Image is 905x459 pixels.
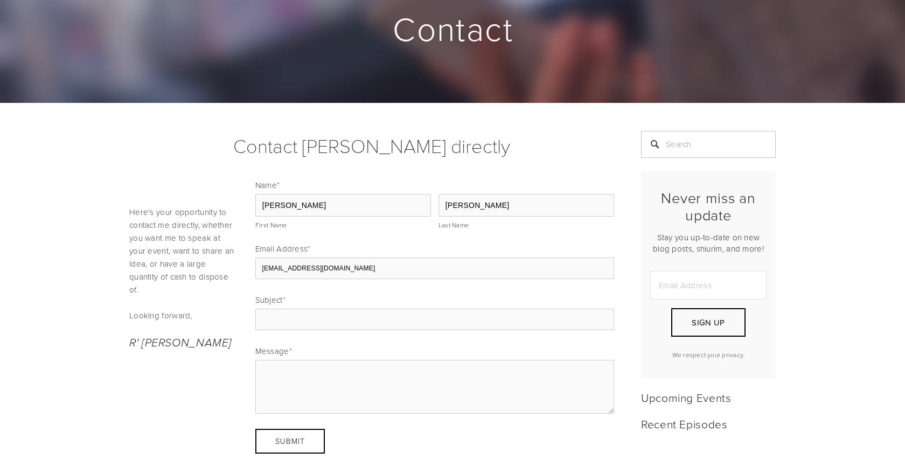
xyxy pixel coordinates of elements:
input: Submit [255,429,325,454]
legend: Name [255,179,280,191]
p: Stay you up-to-date on new blog posts, shiurim, and more! [650,232,767,254]
h2: Never miss an update [650,189,767,224]
label: Subject [255,294,615,305]
button: Sign Up [671,308,746,337]
label: Email Address [255,243,615,254]
input: First Name [255,194,431,217]
p: We respect your privacy. [650,350,767,359]
em: R' [PERSON_NAME] [129,336,232,350]
h1: Contact [PERSON_NAME] directly [129,131,614,160]
h2: Recent Episodes [641,417,776,430]
p: Here's your opportunity to contact me directly, whether you want me to speak at your event, want ... [129,206,237,296]
input: Search [641,131,776,158]
p: Looking forward, [129,309,237,322]
span: Last Name [438,220,469,229]
h1: Contact [129,11,777,46]
input: Email Address [650,271,767,300]
input: Last Name [438,194,614,217]
span: Sign Up [692,317,725,328]
label: Message [255,345,615,357]
h2: Upcoming Events [641,391,776,404]
span: First Name [255,220,287,229]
